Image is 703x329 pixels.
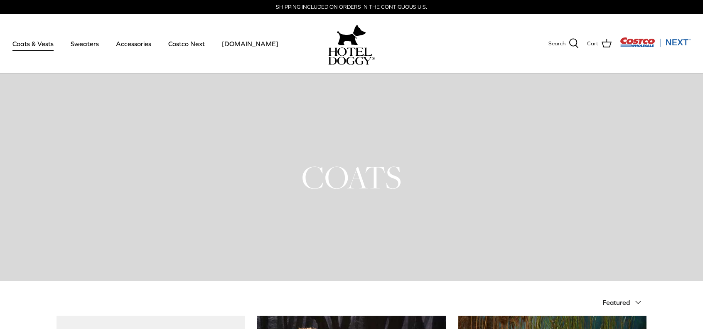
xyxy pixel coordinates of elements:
a: Accessories [108,30,159,58]
a: Coats & Vests [5,30,61,58]
a: Visit Costco Next [620,42,691,49]
span: Featured [602,299,630,306]
h1: COATS [57,157,646,198]
a: hoteldoggy.com hoteldoggycom [328,22,375,65]
button: Featured [602,293,646,312]
a: [DOMAIN_NAME] [214,30,286,58]
img: hoteldoggycom [328,47,375,65]
span: Search [548,40,565,48]
a: Sweaters [63,30,106,58]
a: Costco Next [161,30,212,58]
img: Costco Next [620,37,691,47]
img: hoteldoggy.com [337,22,366,47]
a: Cart [587,38,612,49]
a: Search [548,38,579,49]
span: Cart [587,40,598,48]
